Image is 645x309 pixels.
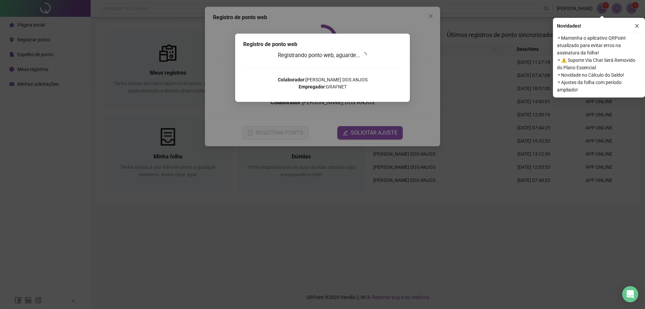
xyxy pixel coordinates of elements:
[243,51,402,60] h3: Registrando ponto web, aguarde...
[557,34,641,56] span: ⚬ Mantenha o aplicativo QRPoint atualizado para evitar erros na assinatura da folha!
[361,52,367,58] span: loading
[557,22,581,30] span: Novidades !
[557,79,641,93] span: ⚬ Ajustes da folha com período ampliado!
[635,24,639,28] span: close
[243,40,402,48] div: Registro de ponto web
[299,84,325,89] strong: Empregador
[622,286,638,302] div: Open Intercom Messenger
[557,56,641,71] span: ⚬ ⚠️ Suporte Via Chat Será Removido do Plano Essencial
[278,77,304,82] strong: Colaborador
[557,71,641,79] span: ⚬ Novidade no Cálculo do Saldo!
[243,76,402,90] p: : [PERSON_NAME] DOS ANJOS : GRAFNET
